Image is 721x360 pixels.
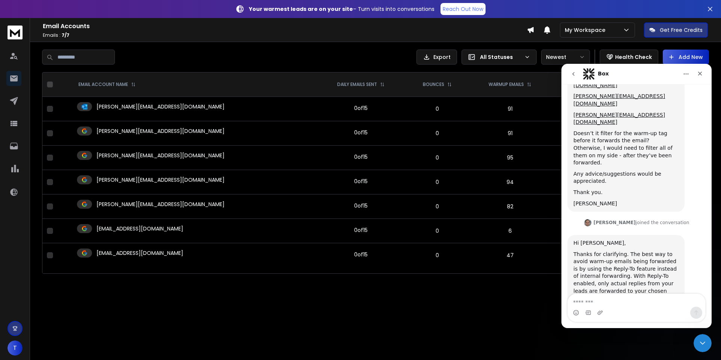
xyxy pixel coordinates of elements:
[468,243,552,268] td: 47
[249,5,353,13] strong: Your warmest leads are on your site
[660,26,703,34] p: Get Free Credits
[12,107,117,121] div: Any advice/suggestions would be appreciated.
[410,252,464,259] p: 0
[416,50,457,65] button: Export
[36,246,42,252] button: Upload attachment
[6,171,144,282] div: Raj says…
[97,127,225,135] p: [PERSON_NAME][EMAIL_ADDRESS][DOMAIN_NAME]
[97,103,225,110] p: [PERSON_NAME][EMAIL_ADDRESS][DOMAIN_NAME]
[552,170,631,194] td: 96
[97,200,225,208] p: [PERSON_NAME][EMAIL_ADDRESS][DOMAIN_NAME]
[337,81,377,87] p: DAILY EMAILS SENT
[354,178,368,185] div: 0 of 15
[440,3,486,15] a: Reach Out Now
[97,249,183,257] p: [EMAIL_ADDRESS][DOMAIN_NAME]
[480,53,521,61] p: All Statuses
[423,81,444,87] p: BOUNCES
[97,152,225,159] p: [PERSON_NAME][EMAIL_ADDRESS][DOMAIN_NAME]
[565,26,608,34] p: My Workspace
[12,66,117,103] div: Doesn’t it filter for the warm-up tag before it forwards the email? Otherwise, I would need to fi...
[410,154,464,161] p: 0
[12,136,117,144] div: [PERSON_NAME]
[354,251,368,258] div: 0 of 15
[410,105,464,113] p: 0
[354,153,368,161] div: 0 of 15
[468,219,552,243] td: 6
[32,156,74,161] b: [PERSON_NAME]
[12,187,117,261] div: Thanks for clarifying. The best way to avoid warm-up emails being forwarded is by using the Reply...
[552,219,631,243] td: 100
[644,23,708,38] button: Get Free Credits
[8,340,23,355] button: T
[410,130,464,137] p: 0
[354,129,368,136] div: 0 of 15
[552,97,631,121] td: 76
[410,203,464,210] p: 0
[23,155,30,163] img: Profile image for Raj
[12,48,104,62] a: [PERSON_NAME][EMAIL_ADDRESS][DOMAIN_NAME]
[468,170,552,194] td: 94
[97,176,225,184] p: [PERSON_NAME][EMAIL_ADDRESS][DOMAIN_NAME]
[32,155,128,162] div: joined the conversation
[24,246,30,252] button: Gif picker
[129,243,141,255] button: Send a message…
[43,22,527,31] h1: Email Accounts
[43,32,527,38] p: Emails :
[561,64,712,328] iframe: Intercom live chat
[12,246,18,252] button: Emoji picker
[600,50,658,65] button: Health Check
[663,50,709,65] button: Add New
[468,121,552,146] td: 91
[410,227,464,235] p: 0
[615,53,652,61] p: Health Check
[12,11,104,24] a: [PERSON_NAME][EMAIL_ADDRESS][DOMAIN_NAME]
[12,29,104,43] a: [PERSON_NAME][EMAIL_ADDRESS][DOMAIN_NAME]
[541,50,590,65] button: Newest
[552,146,631,170] td: 96
[8,26,23,39] img: logo
[552,243,631,268] td: 100
[12,125,117,133] div: Thank you.
[552,121,631,146] td: 100
[410,178,464,186] p: 0
[694,334,712,352] iframe: Intercom live chat
[12,176,117,183] div: Hi [PERSON_NAME],
[354,202,368,209] div: 0 of 15
[6,154,144,171] div: Raj says…
[489,81,524,87] p: WARMUP EMAILS
[62,32,69,38] span: 7 / 7
[78,81,136,87] div: EMAIL ACCOUNT NAME
[97,225,183,232] p: [EMAIL_ADDRESS][DOMAIN_NAME]
[354,226,368,234] div: 0 of 15
[354,104,368,112] div: 0 of 15
[468,97,552,121] td: 91
[6,230,144,243] textarea: Message…
[249,5,434,13] p: – Turn visits into conversations
[468,146,552,170] td: 95
[552,194,631,219] td: 96
[468,194,552,219] td: 82
[443,5,483,13] p: Reach Out Now
[6,171,123,265] div: Hi [PERSON_NAME],Thanks for clarifying. The best way to avoid warm-up emails being forwarded is b...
